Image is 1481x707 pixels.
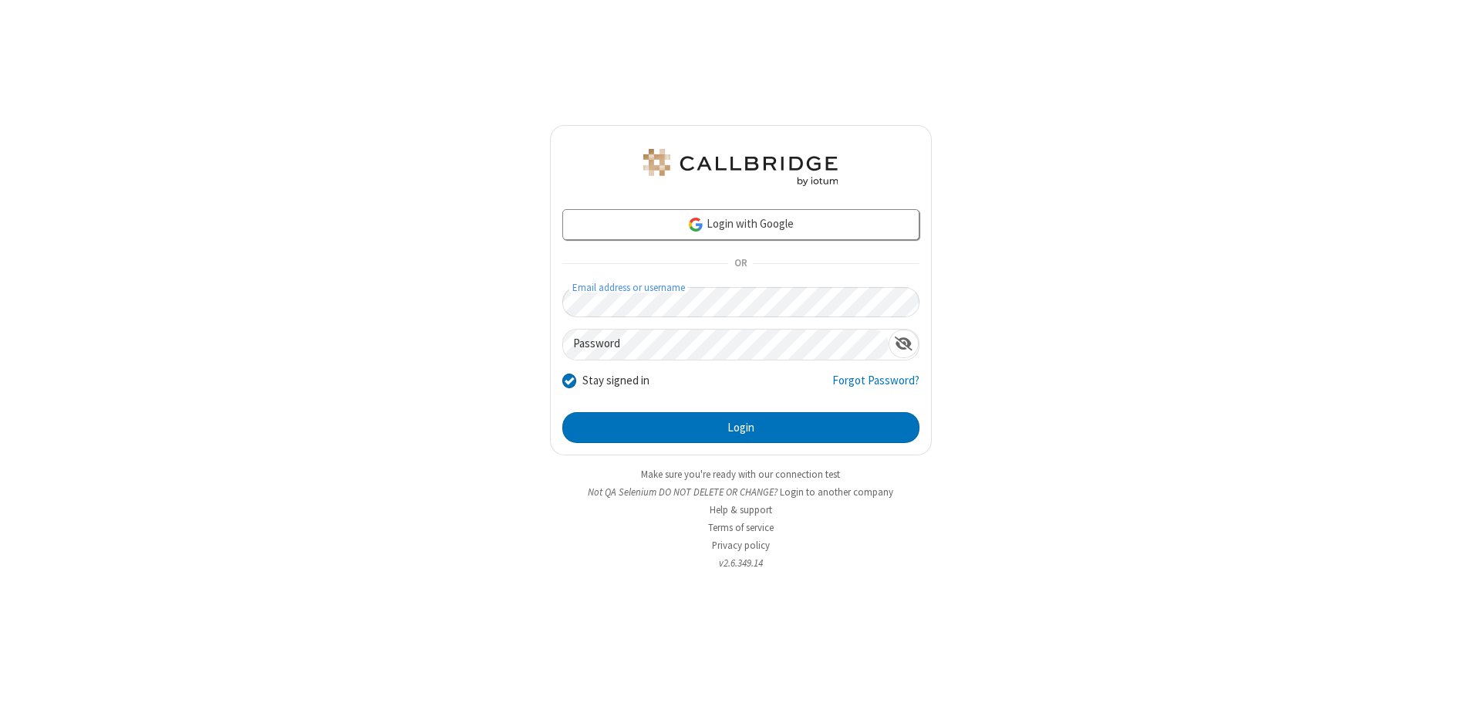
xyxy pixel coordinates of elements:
input: Email address or username [562,287,919,317]
a: Privacy policy [712,539,770,552]
li: v2.6.349.14 [550,556,932,570]
input: Password [563,330,889,360]
span: OR [728,253,753,275]
a: Terms of service [708,521,774,534]
button: Login to another company [780,485,893,499]
img: google-icon.png [687,216,704,233]
label: Stay signed in [582,372,649,390]
a: Forgot Password? [832,372,919,401]
a: Make sure you're ready with our connection test [641,468,840,481]
div: Show password [889,330,919,358]
button: Login [562,412,919,443]
a: Login with Google [562,209,919,240]
img: QA Selenium DO NOT DELETE OR CHANGE [640,149,841,186]
a: Help & support [710,503,772,516]
li: Not QA Selenium DO NOT DELETE OR CHANGE? [550,485,932,499]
